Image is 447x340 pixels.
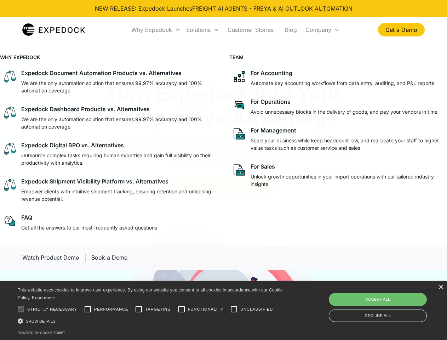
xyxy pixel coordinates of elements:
a: FREIGHT AI AGENTS - FREYA & AI OUTLOOK AUTOMATION [192,5,353,12]
a: home [22,23,85,37]
span: Performance [94,306,128,312]
a: Powered by cookie-script [18,331,65,335]
div: Book a Demo [91,254,128,261]
iframe: Chat Widget [329,263,447,340]
span: This website uses cookies to improve user experience. By using our website you consent to all coo... [18,288,283,301]
a: open lightbox [22,251,79,264]
div: Show details [18,317,285,325]
div: Why Expedock [128,18,183,42]
div: Company [305,26,331,33]
span: Targeting [145,306,171,312]
img: Expedock Logo [22,23,85,37]
a: Customer Stories [222,18,279,42]
span: Show details [26,319,56,323]
div: NEW RELEASE: Expedock Launches [95,4,353,13]
a: Blog [279,18,303,42]
div: Solutions [183,18,222,42]
div: Company [303,18,343,42]
a: Read more [32,295,55,300]
a: Get a Demo [378,23,425,36]
div: Watch Product Demo [22,254,79,261]
a: Book a Demo [91,251,128,264]
span: Unclassified [240,306,273,312]
div: Why Expedock [131,26,172,33]
div: Solutions [186,26,211,33]
span: Functionality [188,306,223,312]
span: Strictly necessary [27,306,77,312]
